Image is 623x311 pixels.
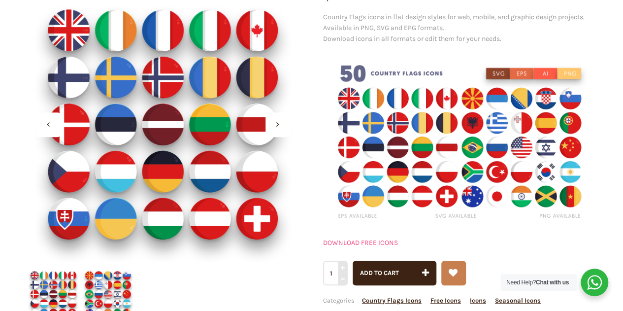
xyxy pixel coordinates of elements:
[360,269,399,276] span: Add to cart
[470,297,486,304] a: Icons
[430,297,461,304] a: Free Icons
[536,279,569,286] strong: Chat with us
[323,261,346,285] input: Qty
[362,297,422,304] a: Country Flags Icons
[323,239,398,247] a: DOWNLOAD FREE ICONS
[353,261,436,285] button: Add to cart
[323,51,597,234] img: Country Flags icons png/svg/eps
[495,297,541,304] a: Seasonal Icons
[506,279,569,286] span: Need Help?
[323,297,541,304] span: Categories
[323,12,597,44] p: Country Flags icons in flat design styles for web, mobile, and graphic design projects. Available...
